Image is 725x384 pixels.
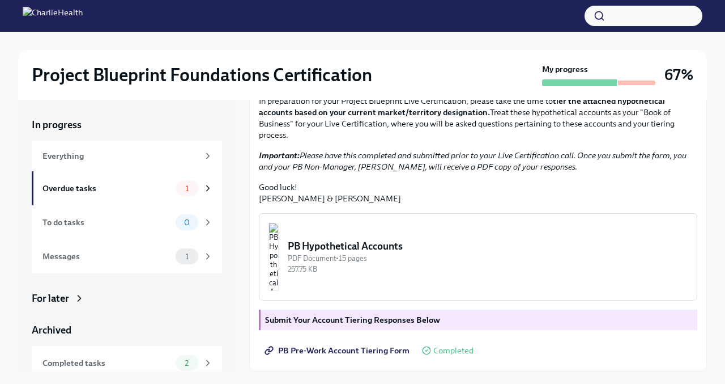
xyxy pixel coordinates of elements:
[259,150,686,172] em: Please have this completed and submitted prior to your Live Certification call. Once you submit t...
[32,171,222,205] a: Overdue tasks1
[32,118,222,132] a: In progress
[259,213,697,301] button: PB Hypothetical AccountsPDF Document•15 pages257.75 KB
[32,205,222,239] a: To do tasks0
[42,216,171,229] div: To do tasks
[32,292,222,305] a: For later
[259,339,417,362] a: PB Pre-Work Account Tiering Form
[433,347,474,355] span: Completed
[265,315,440,325] strong: Submit Your Account Tiering Responses Below
[32,64,372,86] h2: Project Blueprint Foundations Certification
[259,150,300,161] strong: Important:
[32,141,222,171] a: Everything
[259,95,697,141] p: In preparation for your Project Blueprint Live Certification, please take the time to Treat these...
[178,184,195,193] span: 1
[178,252,195,261] span: 1
[42,150,198,162] div: Everything
[259,182,697,204] p: Good luck! [PERSON_NAME] & [PERSON_NAME]
[288,239,688,253] div: PB Hypothetical Accounts
[32,323,222,337] a: Archived
[267,345,410,356] span: PB Pre-Work Account Tiering Form
[177,218,197,227] span: 0
[32,239,222,273] a: Messages1
[178,359,195,368] span: 2
[542,64,588,75] strong: My progress
[23,7,83,25] img: CharlieHealth
[268,223,279,291] img: PB Hypothetical Accounts
[32,346,222,380] a: Completed tasks2
[42,357,171,369] div: Completed tasks
[664,65,693,85] h3: 67%
[288,253,688,264] div: PDF Document • 15 pages
[42,182,171,195] div: Overdue tasks
[42,250,171,263] div: Messages
[288,264,688,275] div: 257.75 KB
[32,292,69,305] div: For later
